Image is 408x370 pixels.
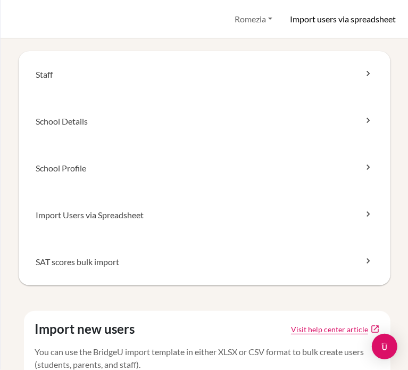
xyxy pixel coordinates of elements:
button: Romezia [230,9,277,29]
a: SAT scores bulk import [19,239,390,285]
div: Open Intercom Messenger [372,334,397,359]
h6: Import users via spreadsheet [290,14,396,24]
a: Import Users via Spreadsheet [19,192,390,239]
a: Staff [19,51,390,98]
a: School Details [19,98,390,145]
a: open_in_new [370,324,380,334]
h4: Import new users [35,322,135,337]
a: School Profile [19,145,390,192]
a: Click to open Tracking student registration article in a new tab [291,324,368,335]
